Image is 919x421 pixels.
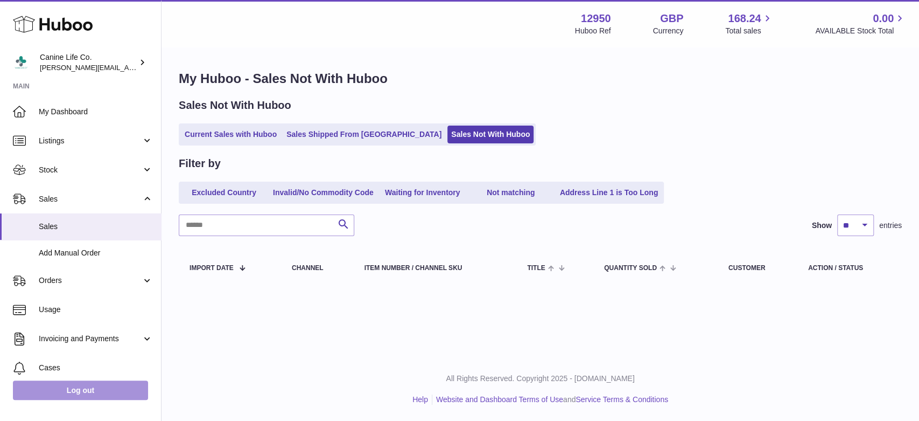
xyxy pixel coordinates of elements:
a: Sales Shipped From [GEOGRAPHIC_DATA] [283,126,445,143]
span: Import date [190,265,234,272]
a: Website and Dashboard Terms of Use [436,395,563,404]
div: Customer [728,265,787,272]
a: Not matching [468,184,554,202]
h1: My Huboo - Sales Not With Huboo [179,70,902,87]
strong: 12950 [581,11,611,26]
span: Add Manual Order [39,248,153,258]
span: Title [527,265,545,272]
span: Usage [39,305,153,315]
div: Canine Life Co. [40,52,137,73]
span: [PERSON_NAME][EMAIL_ADDRESS][DOMAIN_NAME] [40,63,216,72]
a: Invalid/No Commodity Code [269,184,377,202]
strong: GBP [660,11,683,26]
a: Current Sales with Huboo [181,126,280,143]
div: Huboo Ref [575,26,611,36]
span: entries [879,220,902,231]
div: Action / Status [808,265,891,272]
span: AVAILABLE Stock Total [815,26,906,36]
a: Waiting for Inventory [380,184,466,202]
span: Stock [39,165,142,175]
img: kevin@clsgltd.co.uk [13,54,29,71]
span: Orders [39,275,142,286]
span: Total sales [725,26,773,36]
a: Service Terms & Conditions [576,395,668,404]
div: Item Number / Channel SKU [364,265,506,272]
span: Sales [39,222,153,232]
span: Cases [39,363,153,373]
span: My Dashboard [39,107,153,117]
h2: Sales Not With Huboo [179,98,291,113]
span: 0.00 [873,11,894,26]
h2: Filter by [179,156,221,171]
a: 0.00 AVAILABLE Stock Total [815,11,906,36]
label: Show [812,220,832,231]
span: Listings [39,136,142,146]
div: Currency [653,26,684,36]
a: Excluded Country [181,184,267,202]
a: Sales Not With Huboo [447,126,534,143]
span: Invoicing and Payments [39,334,142,344]
div: Channel [292,265,343,272]
li: and [432,395,668,405]
span: Sales [39,194,142,204]
span: Quantity Sold [604,265,657,272]
span: 168.24 [728,11,761,26]
a: Address Line 1 is Too Long [556,184,662,202]
a: 168.24 Total sales [725,11,773,36]
a: Log out [13,381,148,400]
p: All Rights Reserved. Copyright 2025 - [DOMAIN_NAME] [170,374,910,384]
a: Help [412,395,428,404]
